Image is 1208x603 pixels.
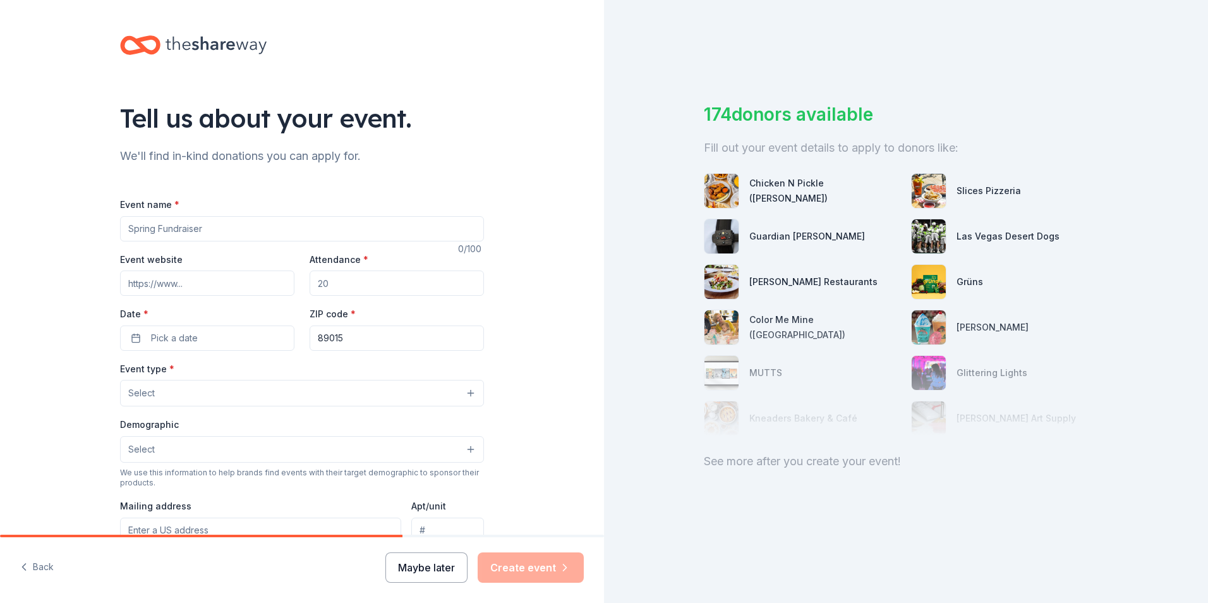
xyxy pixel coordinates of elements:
input: https://www... [120,271,294,296]
label: Event website [120,253,183,266]
span: Pick a date [151,331,198,346]
div: Las Vegas Desert Dogs [957,229,1060,244]
div: Slices Pizzeria [957,183,1021,198]
input: Enter a US address [120,518,401,543]
label: ZIP code [310,308,356,320]
label: Event name [120,198,179,211]
label: Mailing address [120,500,191,513]
button: Maybe later [385,552,468,583]
input: # [411,518,484,543]
div: We'll find in-kind donations you can apply for. [120,146,484,166]
button: Select [120,380,484,406]
input: 12345 (U.S. only) [310,326,484,351]
div: Guardian [PERSON_NAME] [749,229,865,244]
div: See more after you create your event! [704,451,1108,472]
div: [PERSON_NAME] Restaurants [749,274,878,289]
input: 20 [310,271,484,296]
label: Event type [120,363,174,375]
button: Back [20,554,54,581]
img: photo for Las Vegas Desert Dogs [912,219,946,253]
img: photo for Cameron Mitchell Restaurants [704,265,739,299]
img: photo for Guardian Angel Device [704,219,739,253]
label: Demographic [120,418,179,431]
div: Tell us about your event. [120,100,484,136]
div: Fill out your event details to apply to donors like: [704,138,1108,158]
div: Chicken N Pickle ([PERSON_NAME]) [749,176,901,206]
button: Select [120,436,484,463]
button: Pick a date [120,326,294,351]
img: photo for Grüns [912,265,946,299]
span: Select [128,386,155,401]
div: 0 /100 [458,241,484,257]
span: Select [128,442,155,457]
input: Spring Fundraiser [120,216,484,241]
div: We use this information to help brands find events with their target demographic to sponsor their... [120,468,484,488]
img: photo for Slices Pizzeria [912,174,946,208]
label: Date [120,308,294,320]
div: 174 donors available [704,101,1108,128]
label: Apt/unit [411,500,446,513]
label: Attendance [310,253,368,266]
div: Grüns [957,274,983,289]
img: photo for Chicken N Pickle (Henderson) [704,174,739,208]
